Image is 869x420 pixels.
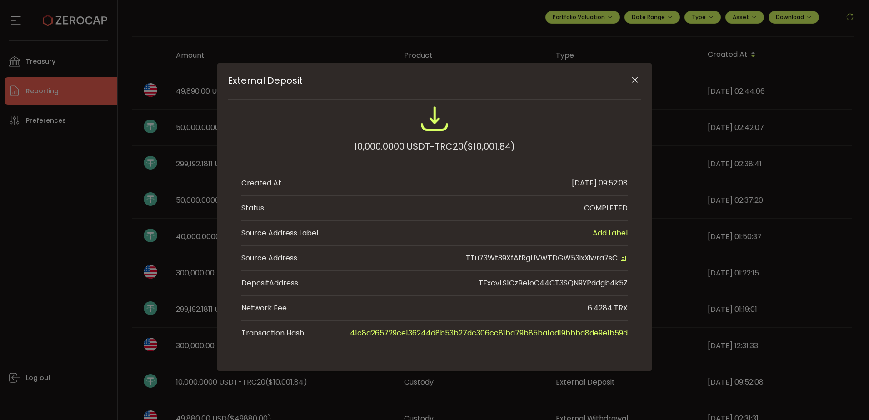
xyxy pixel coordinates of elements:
a: 41c8a265729ce136244d8b53b27dc306cc81ba79b85bafad19bbba8de9e1b59d [350,328,628,338]
span: Source Address Label [241,228,318,239]
iframe: Chat Widget [824,376,869,420]
div: Address [241,278,298,289]
span: Add Label [593,228,628,239]
div: TFxcvLS1CzBe1oC44CT3SQN9YPddgb4k5Z [479,278,628,289]
div: Network Fee [241,303,287,314]
span: Deposit [241,278,269,288]
span: Transaction Hash [241,328,332,339]
div: Status [241,203,264,214]
div: [DATE] 09:52:08 [572,178,628,189]
button: Close [627,72,643,88]
div: COMPLETED [584,203,628,214]
span: External Deposit [228,75,600,86]
div: 10,000.0000 USDT-TRC20 [354,138,515,155]
span: TTu73Wt39XfAfRgUVWTDGW53ixXiwra7sC [466,253,618,263]
div: Source Address [241,253,297,264]
span: ($10,001.84) [464,138,515,155]
div: External Deposit [217,63,652,371]
div: 6.4284 TRX [588,303,628,314]
div: Created At [241,178,281,189]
